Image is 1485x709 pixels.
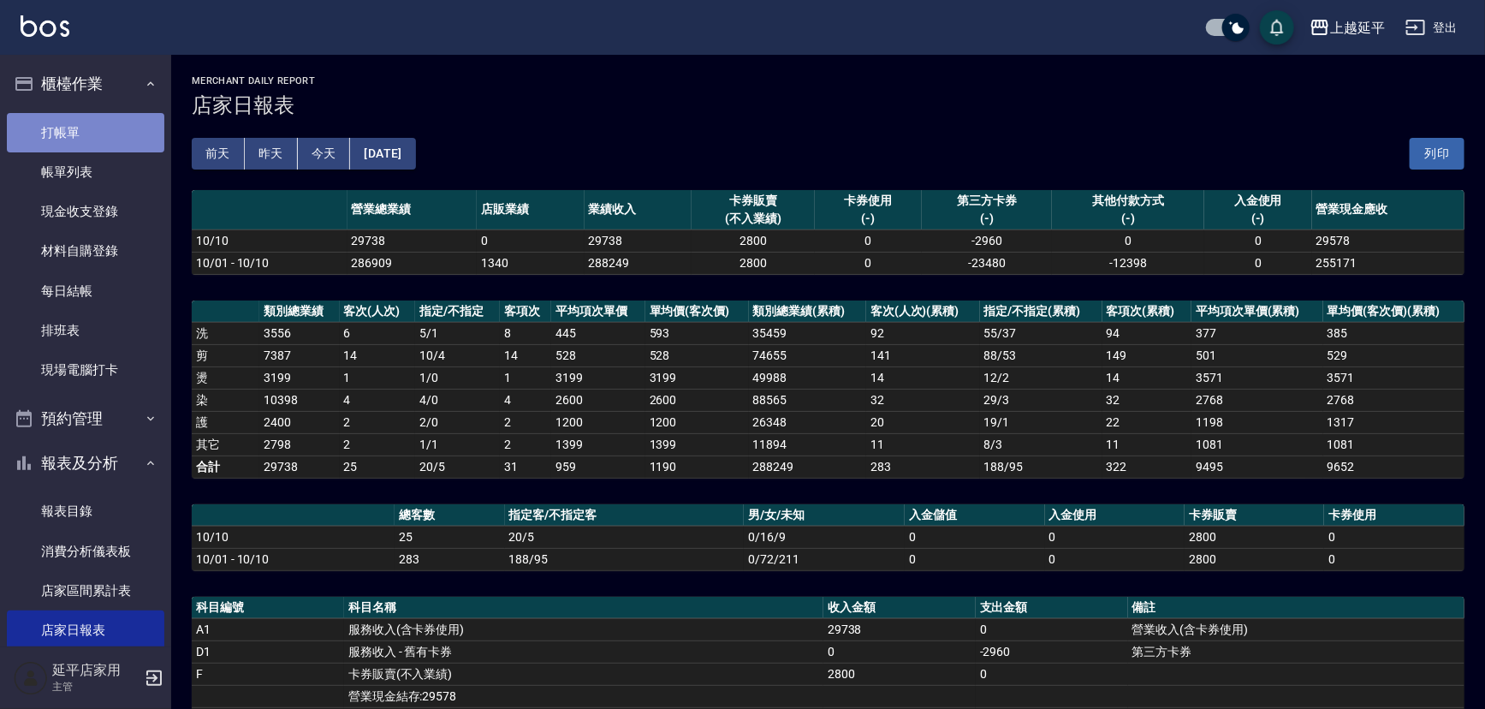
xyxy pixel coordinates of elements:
[926,192,1048,210] div: 第三方卡券
[645,411,749,433] td: 1200
[7,441,164,486] button: 報表及分析
[192,548,395,570] td: 10/01 - 10/10
[7,571,164,611] a: 店家區間累計表
[1185,548,1324,570] td: 2800
[344,597,823,619] th: 科目名稱
[7,492,164,531] a: 報表目錄
[7,62,164,106] button: 櫃檯作業
[1191,301,1323,323] th: 平均項次單價(累積)
[1312,252,1464,274] td: 255171
[1323,366,1464,389] td: 3571
[645,301,749,323] th: 單均價(客次價)
[1191,456,1323,478] td: 9495
[980,433,1102,456] td: 8 / 3
[1102,301,1192,323] th: 客項次(累積)
[395,504,505,527] th: 總客數
[866,411,980,433] td: 20
[192,640,344,663] td: D1
[926,210,1048,228] div: (-)
[1191,389,1323,411] td: 2768
[1102,344,1192,366] td: 149
[415,389,500,411] td: 4 / 0
[505,548,745,570] td: 188/95
[7,152,164,192] a: 帳單列表
[823,640,976,663] td: 0
[192,252,347,274] td: 10/01 - 10/10
[1204,252,1311,274] td: 0
[245,138,298,170] button: 昨天
[980,456,1102,478] td: 188/95
[749,456,866,478] td: 288249
[259,366,339,389] td: 3199
[1323,344,1464,366] td: 529
[866,344,980,366] td: 141
[1323,411,1464,433] td: 1317
[744,504,905,527] th: 男/女/未知
[1209,192,1307,210] div: 入金使用
[340,411,415,433] td: 2
[749,366,866,389] td: 49988
[905,548,1044,570] td: 0
[1056,192,1200,210] div: 其他付款方式
[259,433,339,456] td: 2798
[1324,504,1464,527] th: 卡券使用
[1102,433,1192,456] td: 11
[259,411,339,433] td: 2400
[347,252,478,274] td: 286909
[749,433,866,456] td: 11894
[500,301,552,323] th: 客項次
[551,389,644,411] td: 2600
[866,389,980,411] td: 32
[21,15,69,37] img: Logo
[1128,640,1464,663] td: 第三方卡券
[477,252,584,274] td: 1340
[1128,618,1464,640] td: 營業收入(含卡券使用)
[866,456,980,478] td: 283
[551,344,644,366] td: 528
[749,301,866,323] th: 類別總業績(累積)
[585,190,692,230] th: 業績收入
[340,366,415,389] td: 1
[1052,229,1204,252] td: 0
[866,301,980,323] th: 客次(人次)(累積)
[696,210,811,228] div: (不入業績)
[823,618,976,640] td: 29738
[415,322,500,344] td: 5 / 1
[905,526,1044,548] td: 0
[692,252,815,274] td: 2800
[692,229,815,252] td: 2800
[340,301,415,323] th: 客次(人次)
[696,192,811,210] div: 卡券販賣
[192,526,395,548] td: 10/10
[192,597,344,619] th: 科目編號
[500,411,552,433] td: 2
[1191,344,1323,366] td: 501
[976,663,1128,685] td: 0
[7,311,164,350] a: 排班表
[1330,17,1385,39] div: 上越延平
[980,344,1102,366] td: 88 / 53
[505,504,745,527] th: 指定客/不指定客
[749,344,866,366] td: 74655
[1185,504,1324,527] th: 卡券販賣
[645,456,749,478] td: 1190
[823,597,976,619] th: 收入金額
[298,138,351,170] button: 今天
[500,322,552,344] td: 8
[52,679,140,694] p: 主管
[1324,526,1464,548] td: 0
[477,229,584,252] td: 0
[340,433,415,456] td: 2
[551,322,644,344] td: 445
[645,344,749,366] td: 528
[1045,526,1185,548] td: 0
[192,663,344,685] td: F
[1102,456,1192,478] td: 322
[415,411,500,433] td: 2 / 0
[1323,322,1464,344] td: 385
[1102,322,1192,344] td: 94
[415,301,500,323] th: 指定/不指定
[7,192,164,231] a: 現金收支登錄
[7,113,164,152] a: 打帳單
[340,456,415,478] td: 25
